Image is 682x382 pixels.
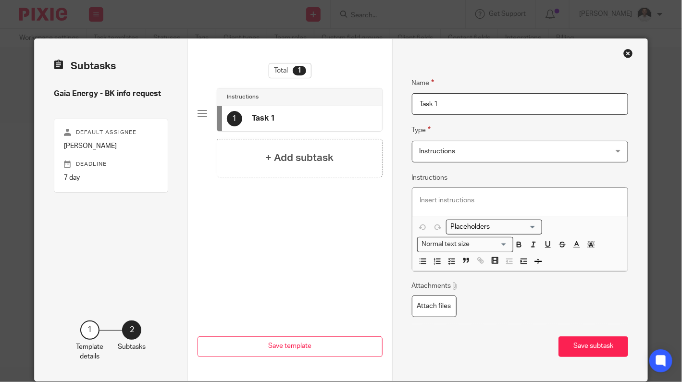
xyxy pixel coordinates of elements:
p: [PERSON_NAME] [64,141,158,151]
div: 1 [80,320,99,340]
p: 7 day [64,173,158,183]
button: Save template [198,336,383,357]
p: Default assignee [64,129,158,136]
p: Deadline [64,160,158,168]
h4: Task 1 [252,113,275,123]
div: 1 [227,111,242,126]
p: Template details [76,342,103,362]
label: Instructions [412,173,448,183]
label: Name [412,77,434,88]
label: Attach files [412,296,457,317]
div: Placeholders [446,220,542,234]
div: 1 [293,66,306,75]
div: Close this dialog window [623,49,633,58]
button: Save subtask [558,336,628,357]
div: Search for option [446,220,542,234]
h2: Subtasks [54,58,116,74]
p: Attachments [412,281,459,291]
div: 2 [122,320,141,340]
input: Search for option [473,239,508,249]
h4: + Add subtask [265,150,334,165]
label: Type [412,124,431,136]
span: Normal text size [420,239,472,249]
span: Instructions [420,148,456,155]
div: Search for option [417,237,513,252]
div: Total [269,63,311,78]
div: Text styles [417,237,513,252]
h4: Gaia Energy - BK info request [54,89,168,99]
h4: Instructions [227,93,259,101]
p: Subtasks [118,342,146,352]
input: Search for option [447,222,536,232]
